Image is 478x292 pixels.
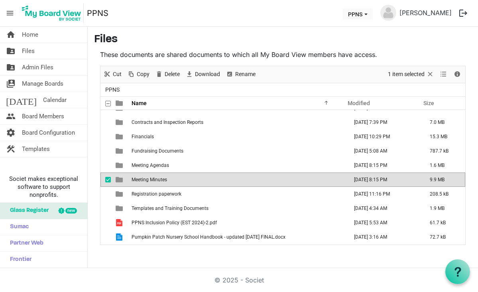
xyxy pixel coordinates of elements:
[421,201,465,216] td: 1.9 MB is template cell column header Size
[111,144,129,158] td: is template cell column header type
[450,66,464,83] div: Details
[100,115,111,129] td: checkbox
[343,8,373,20] button: PPNS dropdownbutton
[124,66,152,83] div: Copy
[100,129,111,144] td: checkbox
[111,216,129,230] td: is template cell column header type
[100,172,111,187] td: checkbox
[346,216,421,230] td: November 06, 2024 5:53 AM column header Modified
[4,175,84,199] span: Societ makes exceptional software to support nonprofits.
[439,69,448,79] button: View dropdownbutton
[6,76,16,92] span: switch_account
[346,144,421,158] td: September 21, 2024 5:08 AM column header Modified
[100,158,111,172] td: checkbox
[152,66,183,83] div: Delete
[129,144,346,158] td: Fundraising Documents is template cell column header Name
[385,66,437,83] div: Clear selection
[183,66,223,83] div: Download
[194,69,221,79] span: Download
[112,69,122,79] span: Cut
[22,108,64,124] span: Board Members
[132,105,230,111] span: Bank Documents and Statements of Directors
[132,234,285,240] span: Pumpkin Patch Nursery School Handbook - updated [DATE] FINAL.docx
[6,92,37,108] span: [DATE]
[396,5,455,21] a: [PERSON_NAME]
[20,3,87,23] a: My Board View Logo
[184,69,222,79] button: Download
[129,172,346,187] td: Meeting Minutes is template cell column header Name
[129,129,346,144] td: Financials is template cell column header Name
[111,158,129,172] td: is template cell column header type
[126,69,151,79] button: Copy
[87,5,108,21] a: PPNS
[154,69,181,79] button: Delete
[452,69,463,79] button: Details
[20,3,84,23] img: My Board View Logo
[423,100,434,106] span: Size
[421,216,465,230] td: 61.7 kB is template cell column header Size
[421,187,465,201] td: 208.5 kB is template cell column header Size
[22,141,50,157] span: Templates
[129,187,346,201] td: Registration paperwork is template cell column header Name
[22,76,63,92] span: Manage Boards
[100,50,466,59] p: These documents are shared documents to which all My Board View members have access.
[102,69,123,79] button: Cut
[132,100,147,106] span: Name
[22,125,75,141] span: Board Configuration
[346,201,421,216] td: February 11, 2025 4:34 AM column header Modified
[223,66,258,83] div: Rename
[421,230,465,244] td: 72.7 kB is template cell column header Size
[346,230,421,244] td: September 18, 2025 3:16 AM column header Modified
[22,59,53,75] span: Admin Files
[346,187,421,201] td: December 30, 2024 11:16 PM column header Modified
[234,69,256,79] span: Rename
[111,129,129,144] td: is template cell column header type
[6,235,43,251] span: Partner Web
[132,191,181,197] span: Registration paperwork
[104,85,121,95] span: PPNS
[22,43,35,59] span: Files
[455,5,472,22] button: logout
[387,69,425,79] span: 1 item selected
[111,172,129,187] td: is template cell column header type
[346,172,421,187] td: September 19, 2025 8:15 PM column header Modified
[100,230,111,244] td: checkbox
[437,66,450,83] div: View
[132,220,217,225] span: PPNS Inclusion Policy (EST 2024)-2.pdf
[132,177,167,182] span: Meeting Minutes
[6,252,31,268] span: Frontier
[224,69,257,79] button: Rename
[6,59,16,75] span: folder_shared
[94,33,472,47] h3: Files
[6,125,16,141] span: settings
[387,69,436,79] button: Selection
[100,144,111,158] td: checkbox
[111,230,129,244] td: is template cell column header type
[111,201,129,216] td: is template cell column header type
[421,144,465,158] td: 787.7 kB is template cell column header Size
[129,115,346,129] td: Contracts and Inspection Reports is template cell column header Name
[380,5,396,21] img: no-profile-picture.svg
[100,216,111,230] td: checkbox
[421,129,465,144] td: 15.3 MB is template cell column header Size
[421,172,465,187] td: 9.9 MB is template cell column header Size
[129,158,346,172] td: Meeting Agendas is template cell column header Name
[132,134,154,139] span: Financials
[346,115,421,129] td: October 04, 2024 7:39 PM column header Modified
[132,148,183,154] span: Fundraising Documents
[6,203,49,219] span: Glass Register
[6,141,16,157] span: construction
[421,158,465,172] td: 1.6 MB is template cell column header Size
[111,187,129,201] td: is template cell column header type
[65,208,77,214] div: new
[100,187,111,201] td: checkbox
[421,115,465,129] td: 7.0 MB is template cell column header Size
[346,158,421,172] td: September 19, 2025 8:15 PM column header Modified
[6,27,16,43] span: home
[100,201,111,216] td: checkbox
[6,219,29,235] span: Sumac
[6,43,16,59] span: folder_shared
[132,120,203,125] span: Contracts and Inspection Reports
[129,230,346,244] td: Pumpkin Patch Nursery School Handbook - updated Aug 2025 FINAL.docx is template cell column heade...
[214,276,264,284] a: © 2025 - Societ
